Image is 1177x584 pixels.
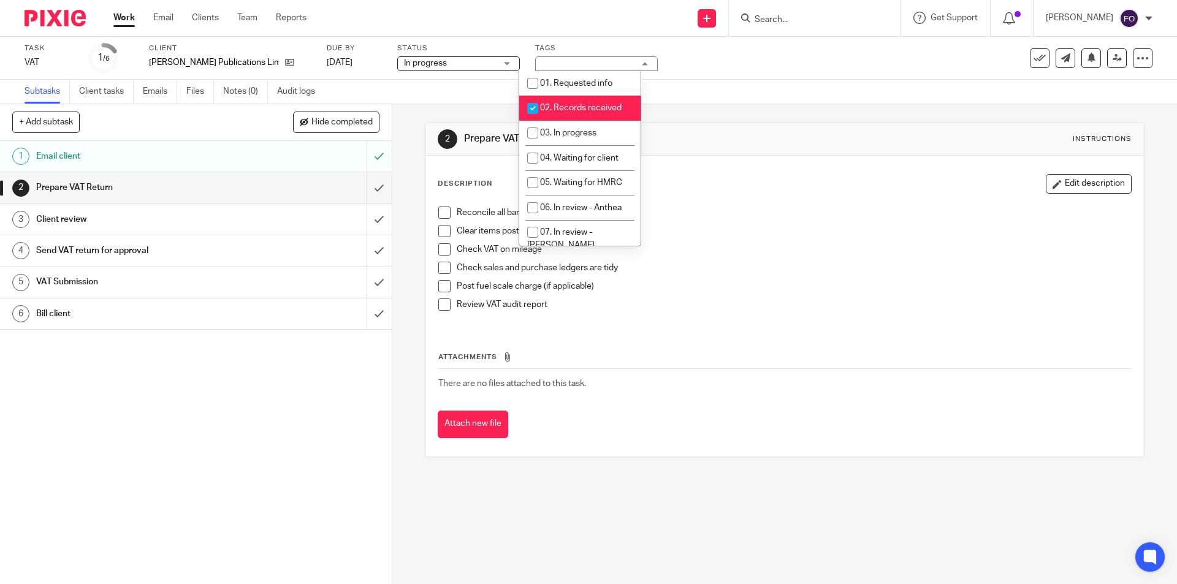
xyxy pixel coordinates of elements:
[12,180,29,197] div: 2
[186,80,214,104] a: Files
[192,12,219,24] a: Clients
[12,305,29,322] div: 6
[438,354,497,360] span: Attachments
[25,80,70,104] a: Subtasks
[277,80,324,104] a: Audit logs
[143,80,177,104] a: Emails
[438,179,492,189] p: Description
[931,13,978,22] span: Get Support
[113,12,135,24] a: Work
[25,10,86,26] img: Pixie
[438,379,586,388] span: There are no files attached to this task.
[540,79,612,88] span: 01. Requested info
[311,118,373,127] span: Hide completed
[103,55,110,62] small: /6
[1119,9,1139,28] img: svg%3E
[527,228,595,249] span: 07. In review - [PERSON_NAME]
[97,51,110,65] div: 1
[1046,12,1113,24] p: [PERSON_NAME]
[36,305,248,323] h1: Bill client
[464,132,811,145] h1: Prepare VAT Return
[25,56,74,69] div: VAT
[36,147,248,165] h1: Email client
[1073,134,1132,144] div: Instructions
[397,44,520,53] label: Status
[327,44,382,53] label: Due by
[457,243,1130,256] p: Check VAT on mileage
[12,211,29,228] div: 3
[153,12,173,24] a: Email
[276,12,307,24] a: Reports
[457,280,1130,292] p: Post fuel scale charge (if applicable)
[404,59,447,67] span: In progress
[237,12,257,24] a: Team
[438,411,508,438] button: Attach new file
[540,154,619,162] span: 04. Waiting for client
[457,262,1130,274] p: Check sales and purchase ledgers are tidy
[12,148,29,165] div: 1
[36,273,248,291] h1: VAT Submission
[753,15,864,26] input: Search
[25,44,74,53] label: Task
[540,129,596,137] span: 03. In progress
[327,58,352,67] span: [DATE]
[293,112,379,132] button: Hide completed
[79,80,134,104] a: Client tasks
[36,178,248,197] h1: Prepare VAT Return
[12,112,80,132] button: + Add subtask
[1046,174,1132,194] button: Edit description
[540,178,622,187] span: 05. Waiting for HMRC
[457,298,1130,311] p: Review VAT audit report
[12,242,29,259] div: 4
[540,203,622,212] span: 06. In review - Anthea
[223,80,268,104] a: Notes (0)
[535,44,658,53] label: Tags
[457,207,1130,219] p: Reconcile all bank accounts
[457,225,1130,237] p: Clear items posted to misc/sundries
[149,44,311,53] label: Client
[36,241,248,260] h1: Send VAT return for approval
[438,129,457,149] div: 2
[540,104,622,112] span: 02. Records received
[12,274,29,291] div: 5
[149,56,279,69] p: [PERSON_NAME] Publications Limited
[36,210,248,229] h1: Client review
